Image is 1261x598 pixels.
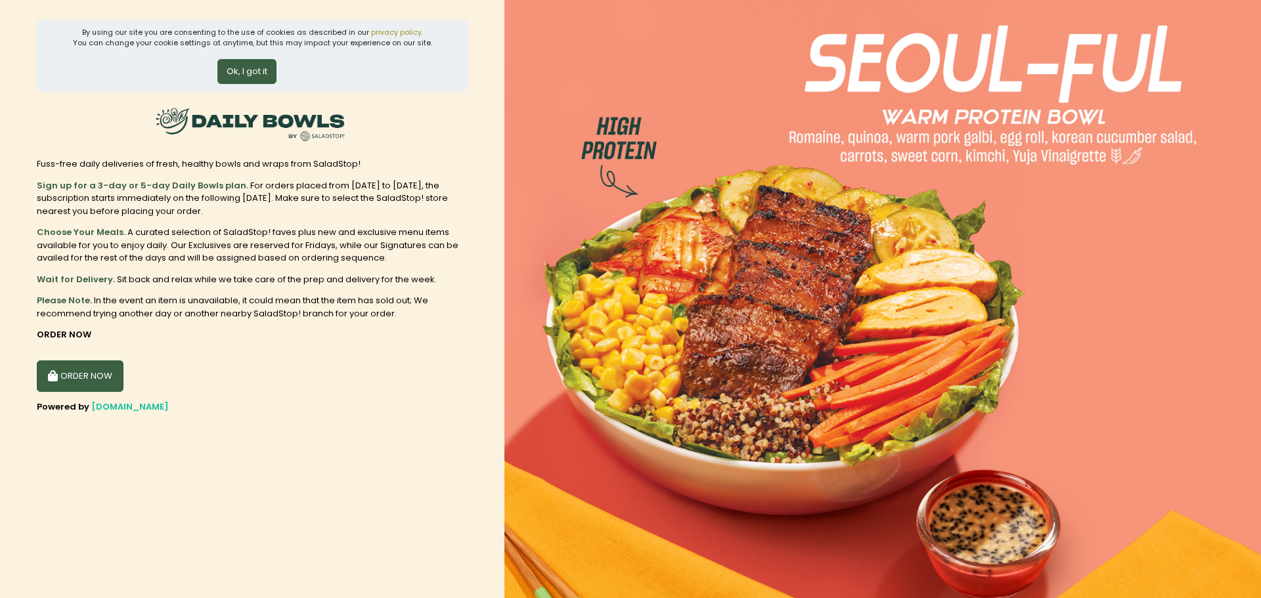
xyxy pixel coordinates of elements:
div: A curated selection of SaladStop! faves plus new and exclusive menu items available for you to en... [37,226,468,265]
img: SaladStop! [152,100,349,149]
b: Sign up for a 3-day or 5-day Daily Bowls plan. [37,179,248,192]
div: Sit back and relax while we take care of the prep and delivery for the week. [37,273,468,286]
b: Choose Your Meals. [37,226,125,238]
div: ORDER NOW [37,328,468,341]
b: Wait for Delivery. [37,273,115,286]
a: [DOMAIN_NAME] [91,400,169,413]
b: Please Note. [37,294,92,307]
div: Fuss-free daily deliveries of fresh, healthy bowls and wraps from SaladStop! [37,158,468,171]
div: Powered by [37,400,468,414]
button: ORDER NOW [37,360,123,392]
div: By using our site you are consenting to the use of cookies as described in our You can change you... [73,27,432,49]
div: For orders placed from [DATE] to [DATE], the subscription starts immediately on the following [DA... [37,179,468,218]
div: In the event an item is unavailable, it could mean that the item has sold out; We recommend tryin... [37,294,468,320]
button: Ok, I got it [217,59,277,84]
a: privacy policy. [371,27,423,37]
